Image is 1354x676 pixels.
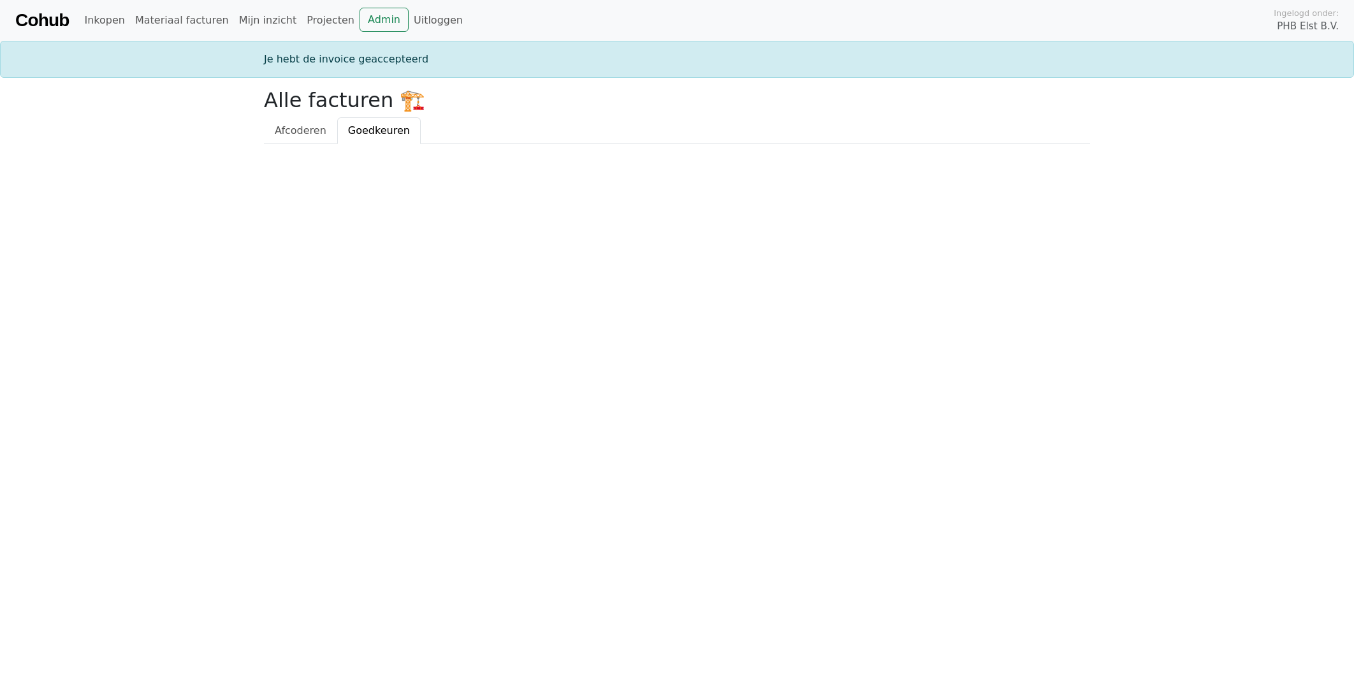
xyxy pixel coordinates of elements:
[256,52,1098,67] div: Je hebt de invoice geaccepteerd
[302,8,360,33] a: Projecten
[264,88,1090,112] h2: Alle facturen 🏗️
[264,117,337,144] a: Afcoderen
[409,8,468,33] a: Uitloggen
[275,124,326,136] span: Afcoderen
[348,124,410,136] span: Goedkeuren
[1274,7,1339,19] span: Ingelogd onder:
[360,8,409,32] a: Admin
[234,8,302,33] a: Mijn inzicht
[1277,19,1339,34] span: PHB Elst B.V.
[15,5,69,36] a: Cohub
[337,117,421,144] a: Goedkeuren
[79,8,129,33] a: Inkopen
[130,8,234,33] a: Materiaal facturen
